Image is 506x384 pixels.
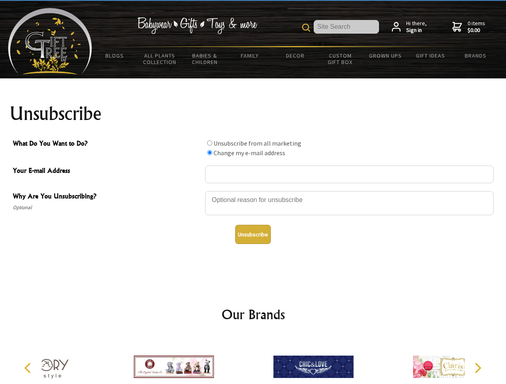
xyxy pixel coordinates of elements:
[13,138,201,150] span: What Do You Want to Do?
[92,47,137,64] a: BLOGS
[214,149,285,157] label: Change my e-mail address
[452,20,485,34] a: 0 items$0.00
[16,305,490,324] h2: Our Brands
[272,47,318,64] a: Decor
[214,139,301,147] label: Unsubscribe from all marketing
[406,27,427,34] strong: Sign in
[207,140,212,146] input: What Do You Want to Do?
[314,20,379,34] input: Site Search
[205,191,494,215] textarea: Why Are You Unsubscribing?
[318,47,363,70] a: Custom Gift Box
[13,191,201,203] span: Why Are You Unsubscribing?
[207,150,212,155] input: What Do You Want to Do?
[182,47,228,70] a: Babies & Children
[468,27,485,34] strong: $0.00
[469,359,486,377] button: Next
[453,47,498,64] a: Brands
[468,20,485,34] span: 0 items
[363,47,408,64] a: Grown Ups
[392,20,427,34] a: Hi there,Sign in
[20,359,38,377] button: Previous
[137,47,183,70] a: All Plants Collection
[408,47,453,64] a: Gift Ideas
[406,20,427,34] span: Hi there,
[137,17,257,34] img: Babywear - Gifts - Toys & more
[10,104,497,123] h1: Unsubscribe
[228,47,273,64] a: Family
[205,166,494,183] input: Your E-mail Address
[8,8,92,74] img: Babyware - Gifts - Toys and more...
[13,203,201,212] span: Optional
[235,225,271,244] button: Unsubscribe
[302,24,310,32] img: product search
[13,166,201,177] span: Your E-mail Address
